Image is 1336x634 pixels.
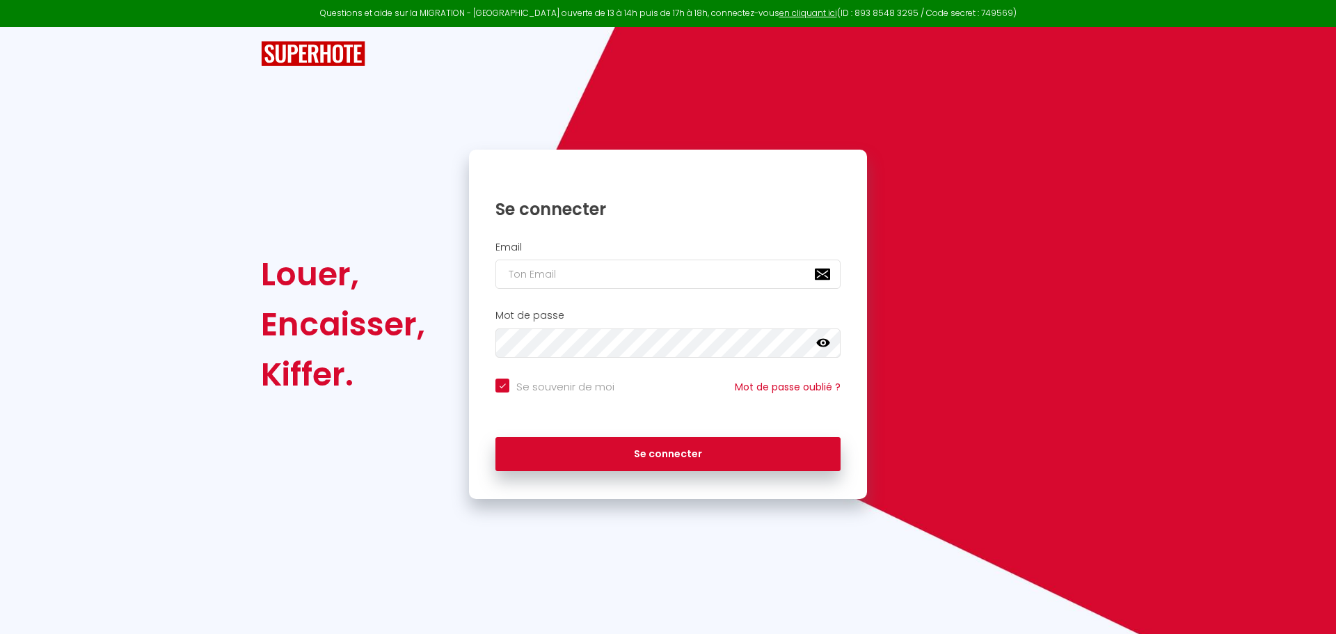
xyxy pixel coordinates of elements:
img: SuperHote logo [261,41,365,67]
div: Encaisser, [261,299,425,349]
a: Mot de passe oublié ? [735,380,841,394]
h2: Email [495,241,841,253]
div: Kiffer. [261,349,425,399]
div: Louer, [261,249,425,299]
button: Se connecter [495,437,841,472]
a: en cliquant ici [779,7,837,19]
h2: Mot de passe [495,310,841,322]
input: Ton Email [495,260,841,289]
h1: Se connecter [495,198,841,220]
